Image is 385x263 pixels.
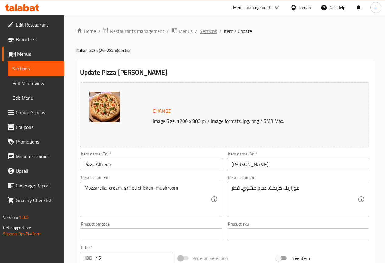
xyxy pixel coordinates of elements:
[16,138,59,145] span: Promotions
[80,68,369,77] h2: Update Pizza [PERSON_NAME]
[12,94,59,101] span: Edit Menu
[84,254,92,261] p: JOD
[76,27,373,35] nav: breadcrumb
[16,182,59,189] span: Coverage Report
[16,21,59,28] span: Edit Restaurant
[233,4,271,11] div: Menu-management
[171,27,193,35] a: Menus
[2,193,64,208] a: Grocery Checklist
[80,228,222,240] input: Please enter product barcode
[16,109,59,116] span: Choice Groups
[8,61,64,76] a: Sections
[19,213,28,221] span: 1.0.0
[12,65,59,72] span: Sections
[2,120,64,134] a: Coupons
[195,27,197,35] li: /
[2,164,64,178] a: Upsell
[150,117,353,125] p: Image Size: 1200 x 800 px / Image formats: jpg, png / 5MB Max.
[12,80,59,87] span: Full Menu View
[3,230,42,238] a: Support.OpsPlatform
[98,27,100,35] li: /
[150,105,173,117] button: Change
[227,228,369,240] input: Please enter product sku
[2,134,64,149] a: Promotions
[17,50,59,58] span: Menus
[84,185,211,214] textarea: Mozzarella, cream, grilled chicken, mushroom
[179,27,193,35] span: Menus
[16,153,59,160] span: Menu disclaimer
[16,167,59,175] span: Upsell
[3,224,31,232] span: Get support on:
[375,4,377,11] span: a
[89,92,120,122] img: alfredopizza_%D8%A8%D9%8A%D8%AA%D8%B2%D8%A7_%D8%A7%D9%84%D9%81%D8%B1%D9%8A%D8%AF63889818737278627...
[2,32,64,47] a: Branches
[200,27,217,35] a: Sections
[3,213,18,221] span: Version:
[8,76,64,91] a: Full Menu View
[231,185,358,214] textarea: موزاريلا، كريمة، دجاج مشوي، فطر
[2,149,64,164] a: Menu disclaimer
[8,91,64,105] a: Edit Menu
[2,178,64,193] a: Coverage Report
[224,27,252,35] span: item / update
[110,27,164,35] span: Restaurants management
[2,17,64,32] a: Edit Restaurant
[219,27,222,35] li: /
[103,27,164,35] a: Restaurants management
[16,197,59,204] span: Grocery Checklist
[227,158,369,170] input: Enter name Ar
[299,4,311,11] div: Jordan
[80,158,222,170] input: Enter name En
[2,47,64,61] a: Menus
[16,36,59,43] span: Branches
[2,105,64,120] a: Choice Groups
[16,123,59,131] span: Coupons
[167,27,169,35] li: /
[153,107,171,116] span: Change
[290,254,310,262] span: Free item
[76,27,96,35] a: Home
[192,254,228,262] span: Price on selection
[76,47,373,53] h4: Italian pizza (26-28cm) section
